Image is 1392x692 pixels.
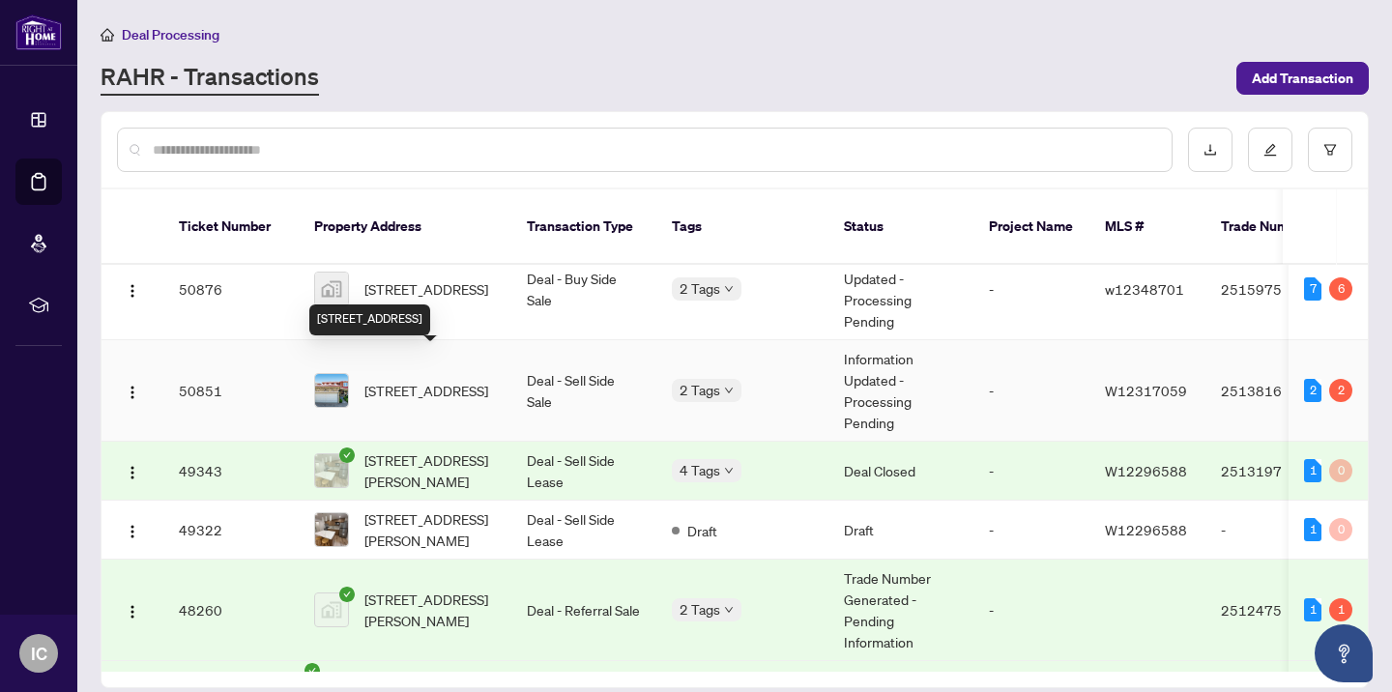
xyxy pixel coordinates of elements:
[1304,379,1321,402] div: 2
[315,454,348,487] img: thumbnail-img
[1304,277,1321,301] div: 7
[973,239,1089,340] td: -
[304,663,320,678] span: check-circle
[828,501,973,560] td: Draft
[656,189,828,265] th: Tags
[163,442,299,501] td: 49343
[1329,598,1352,621] div: 1
[1323,143,1337,157] span: filter
[125,385,140,400] img: Logo
[117,514,148,545] button: Logo
[1105,280,1184,298] span: w12348701
[973,442,1089,501] td: -
[163,501,299,560] td: 49322
[973,189,1089,265] th: Project Name
[315,513,348,546] img: thumbnail-img
[299,189,511,265] th: Property Address
[1263,143,1277,157] span: edit
[1105,521,1187,538] span: W12296588
[364,589,496,631] span: [STREET_ADDRESS][PERSON_NAME]
[364,508,496,551] span: [STREET_ADDRESS][PERSON_NAME]
[315,273,348,305] img: thumbnail-img
[163,340,299,442] td: 50851
[511,501,656,560] td: Deal - Sell Side Lease
[163,189,299,265] th: Ticket Number
[1205,189,1341,265] th: Trade Number
[315,593,348,626] img: thumbnail-img
[1329,459,1352,482] div: 0
[1205,340,1341,442] td: 2513816
[117,455,148,486] button: Logo
[680,379,720,401] span: 2 Tags
[724,386,734,395] span: down
[1252,63,1353,94] span: Add Transaction
[1304,459,1321,482] div: 1
[511,340,656,442] td: Deal - Sell Side Sale
[724,284,734,294] span: down
[1205,560,1341,661] td: 2512475
[339,587,355,602] span: check-circle
[1105,462,1187,479] span: W12296588
[364,380,488,401] span: [STREET_ADDRESS]
[117,375,148,406] button: Logo
[364,278,488,300] span: [STREET_ADDRESS]
[31,640,47,667] span: IC
[1329,379,1352,402] div: 2
[1304,598,1321,621] div: 1
[117,274,148,304] button: Logo
[680,598,720,620] span: 2 Tags
[1205,239,1341,340] td: 2515975
[101,61,319,96] a: RAHR - Transactions
[163,560,299,661] td: 48260
[125,604,140,620] img: Logo
[125,524,140,539] img: Logo
[1304,518,1321,541] div: 1
[511,189,656,265] th: Transaction Type
[125,465,140,480] img: Logo
[511,239,656,340] td: Deal - Buy Side Sale
[1089,189,1205,265] th: MLS #
[101,28,114,42] span: home
[125,283,140,299] img: Logo
[511,560,656,661] td: Deal - Referral Sale
[511,442,656,501] td: Deal - Sell Side Lease
[309,304,430,335] div: [STREET_ADDRESS]
[339,447,355,463] span: check-circle
[1203,143,1217,157] span: download
[1105,382,1187,399] span: W12317059
[15,14,62,50] img: logo
[828,560,973,661] td: Trade Number Generated - Pending Information
[1205,442,1341,501] td: 2513197
[828,340,973,442] td: Information Updated - Processing Pending
[687,520,717,541] span: Draft
[1248,128,1292,172] button: edit
[163,239,299,340] td: 50876
[1205,501,1341,560] td: -
[1329,277,1352,301] div: 6
[117,594,148,625] button: Logo
[122,26,219,43] span: Deal Processing
[724,466,734,476] span: down
[973,501,1089,560] td: -
[1236,62,1369,95] button: Add Transaction
[828,239,973,340] td: Information Updated - Processing Pending
[828,442,973,501] td: Deal Closed
[315,374,348,407] img: thumbnail-img
[973,560,1089,661] td: -
[680,277,720,300] span: 2 Tags
[828,189,973,265] th: Status
[680,459,720,481] span: 4 Tags
[973,340,1089,442] td: -
[1329,518,1352,541] div: 0
[1315,624,1373,682] button: Open asap
[364,449,496,492] span: [STREET_ADDRESS][PERSON_NAME]
[1308,128,1352,172] button: filter
[724,605,734,615] span: down
[1188,128,1232,172] button: download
